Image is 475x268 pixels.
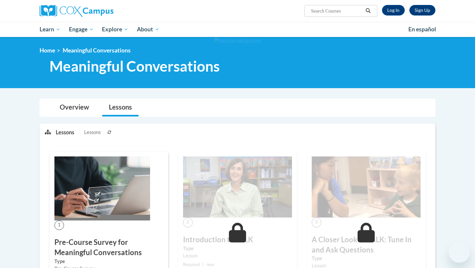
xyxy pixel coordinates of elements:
[102,99,139,117] a: Lessons
[40,5,165,17] a: Cox Campus
[84,129,101,136] span: Lessons
[40,5,113,17] img: Cox Campus
[53,99,96,117] a: Overview
[312,235,421,255] h3: A Closer Look at TALK: Tune In and Ask Questions
[312,156,421,218] img: Course Image
[137,25,159,33] span: About
[183,218,193,227] span: 2
[54,237,163,258] h3: Pre-Course Survey for Meaningful Conversations
[56,129,74,136] p: Lessons
[382,5,405,16] a: Log In
[312,255,421,262] label: Type
[312,218,321,227] span: 3
[65,22,98,37] a: Engage
[203,262,204,267] span: |
[102,25,128,33] span: Explore
[183,252,292,259] div: Lesson
[69,25,94,33] span: Engage
[404,22,440,36] a: En español
[363,7,373,15] button: Search
[183,245,292,252] label: Type
[49,57,220,75] span: Meaningful Conversations
[54,258,163,265] label: Type
[408,26,436,33] span: En español
[133,22,164,37] a: About
[30,22,445,37] div: Main menu
[183,262,200,267] span: Required
[54,156,150,220] img: Course Image
[310,7,363,15] input: Search Courses
[63,47,131,54] span: Meaningful Conversations
[183,235,292,245] h3: Introduction to TALK
[98,22,133,37] a: Explore
[40,47,55,54] a: Home
[449,242,470,263] iframe: Button to launch messaging window
[54,220,64,230] span: 1
[206,262,214,267] span: new
[409,5,435,16] a: Register
[40,25,60,33] span: Learn
[35,22,65,37] a: Learn
[183,156,292,218] img: Course Image
[214,37,261,45] img: Section background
